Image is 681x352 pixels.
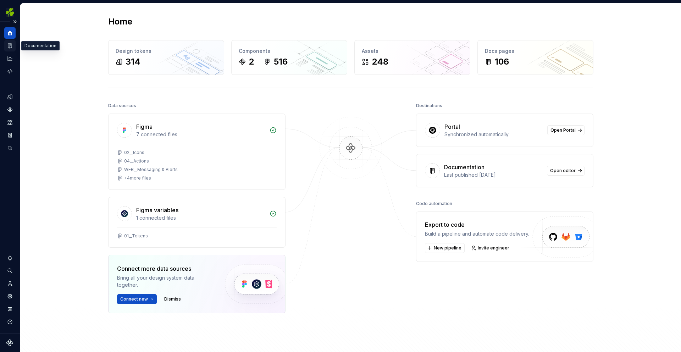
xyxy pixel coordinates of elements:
[6,339,13,346] svg: Supernova Logo
[425,220,529,229] div: Export to code
[4,252,16,264] button: Notifications
[444,131,543,138] div: Synchronized automatically
[249,56,254,67] div: 2
[136,206,178,214] div: Figma variables
[164,296,181,302] span: Dismiss
[136,131,265,138] div: 7 connected files
[4,53,16,64] a: Analytics
[4,117,16,128] a: Assets
[108,40,224,75] a: Design tokens314
[136,214,265,221] div: 1 connected files
[136,122,153,131] div: Figma
[550,127,576,133] span: Open Portal
[416,199,452,209] div: Code automation
[274,56,288,67] div: 516
[4,130,16,141] a: Storybook stories
[372,56,388,67] div: 248
[4,104,16,115] a: Components
[495,56,509,67] div: 106
[4,91,16,103] a: Design tokens
[117,274,213,288] div: Bring all your design system data together.
[4,142,16,154] a: Data sources
[126,56,140,67] div: 314
[124,150,144,155] div: 02__Icons
[354,40,470,75] a: Assets248
[10,17,20,27] button: Expand sidebar
[117,294,157,304] button: Connect new
[231,40,347,75] a: Components2516
[117,264,213,273] div: Connect more data sources
[362,48,463,55] div: Assets
[434,245,461,251] span: New pipeline
[485,48,586,55] div: Docs pages
[4,303,16,315] button: Contact support
[124,167,178,172] div: WEB__Messaging & Alerts
[124,175,151,181] div: + 4 more files
[108,114,286,190] a: Figma7 connected files02__Icons04__ActionsWEB__Messaging & Alerts+4more files
[239,48,340,55] div: Components
[477,40,593,75] a: Docs pages106
[120,296,148,302] span: Connect new
[4,265,16,276] button: Search ⌘K
[425,230,529,237] div: Build a pipeline and automate code delivery.
[547,125,585,135] a: Open Portal
[108,16,132,27] h2: Home
[425,243,465,253] button: New pipeline
[108,101,136,111] div: Data sources
[161,294,184,304] button: Dismiss
[4,27,16,39] a: Home
[4,291,16,302] a: Settings
[124,233,148,239] div: 01__Tokens
[6,8,14,17] img: 56b5df98-d96d-4d7e-807c-0afdf3bdaefa.png
[444,163,485,171] div: Documentation
[444,122,460,131] div: Portal
[116,48,217,55] div: Design tokens
[124,158,149,164] div: 04__Actions
[478,245,509,251] span: Invite engineer
[21,41,60,50] div: Documentation
[416,101,442,111] div: Destinations
[4,66,16,77] a: Code automation
[469,243,513,253] a: Invite engineer
[547,166,585,176] a: Open editor
[550,168,576,174] span: Open editor
[108,197,286,248] a: Figma variables1 connected files01__Tokens
[4,40,16,51] a: Documentation
[4,278,16,289] a: Invite team
[444,171,543,178] div: Last published [DATE]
